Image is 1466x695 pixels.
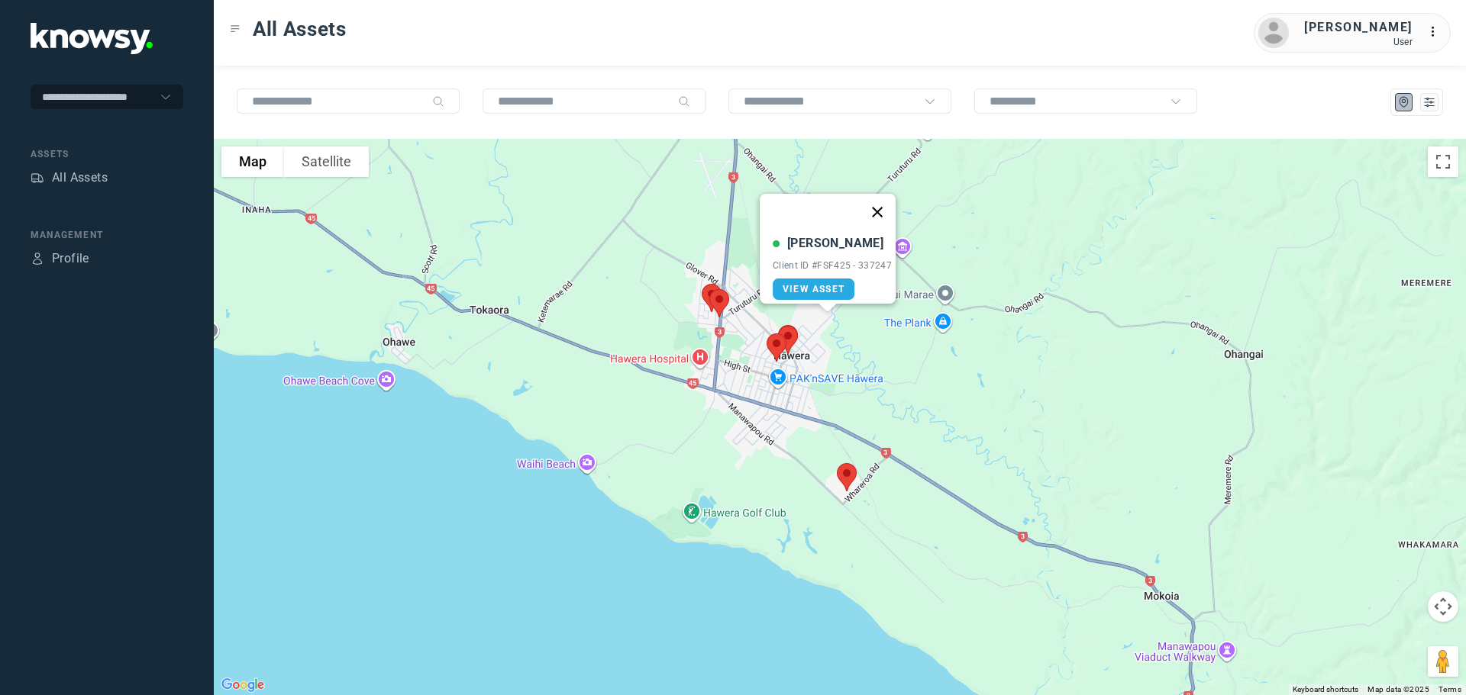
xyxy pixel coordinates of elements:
[218,675,268,695] a: Open this area in Google Maps (opens a new window)
[31,171,44,185] div: Assets
[31,169,108,187] a: AssetsAll Assets
[52,169,108,187] div: All Assets
[253,15,347,43] span: All Assets
[432,95,444,108] div: Search
[783,284,844,294] span: View Asset
[221,146,284,177] button: Show street map
[1422,95,1436,109] div: List
[859,194,896,230] button: Close
[284,146,369,177] button: Show satellite imagery
[1397,95,1411,109] div: Map
[1304,18,1413,37] div: [PERSON_NAME]
[31,249,89,268] a: ProfileProfile
[1428,146,1458,177] button: Toggle fullscreen view
[1428,591,1458,622] button: Map camera controls
[31,228,183,242] div: Management
[1428,646,1458,677] button: Drag Pegman onto the map to open Street View
[773,278,854,300] a: View Asset
[1439,685,1461,693] a: Terms (opens in new tab)
[31,252,44,265] div: Profile
[1429,26,1444,37] tspan: ...
[1428,23,1446,43] div: :
[678,95,690,108] div: Search
[1304,37,1413,47] div: User
[1368,685,1429,693] span: Map data ©2025
[218,675,268,695] img: Google
[1258,18,1289,48] img: avatar.png
[31,23,153,54] img: Application Logo
[52,249,89,268] div: Profile
[787,234,883,253] div: [PERSON_NAME]
[773,260,892,271] div: Client ID #FSF425 - 337247
[230,24,241,34] div: Toggle Menu
[1428,23,1446,41] div: :
[31,147,183,161] div: Assets
[1293,684,1358,695] button: Keyboard shortcuts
